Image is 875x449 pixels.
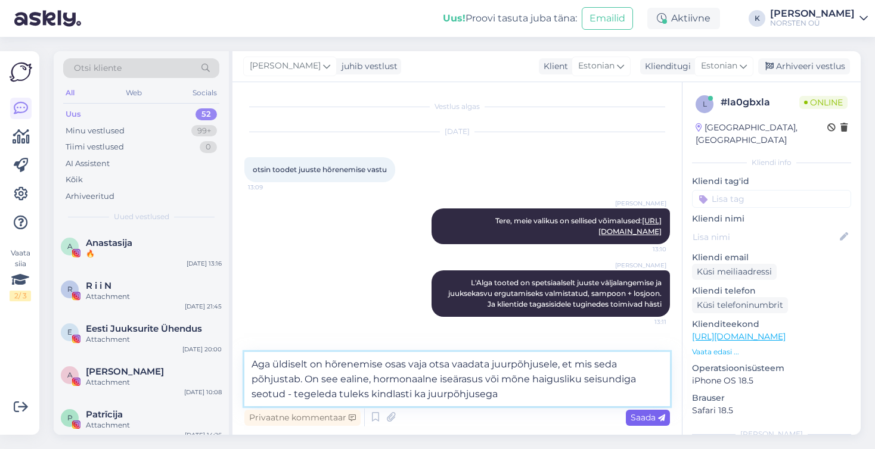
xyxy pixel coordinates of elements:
[63,85,77,101] div: All
[692,157,851,168] div: Kliendi info
[622,317,666,326] span: 13:11
[250,60,321,73] span: [PERSON_NAME]
[615,199,666,208] span: [PERSON_NAME]
[799,96,848,109] span: Online
[187,259,222,268] div: [DATE] 13:16
[196,108,217,120] div: 52
[631,412,665,423] span: Saada
[86,248,222,259] div: 🔥
[248,183,293,192] span: 13:09
[191,125,217,137] div: 99+
[692,190,851,208] input: Lisa tag
[443,11,577,26] div: Proovi tasuta juba täna:
[10,248,31,301] div: Vaata siia
[337,60,398,73] div: juhib vestlust
[86,409,123,420] span: Patrīcija
[10,291,31,301] div: 2 / 3
[86,238,132,248] span: Anastasija
[86,291,222,302] div: Attachment
[86,377,222,388] div: Attachment
[67,242,73,251] span: A
[692,175,851,188] p: Kliendi tag'id
[253,165,387,174] span: otsin toodet juuste hõrenemise vastu
[86,280,111,291] span: R i i N
[692,331,786,342] a: [URL][DOMAIN_NAME]
[67,328,72,336] span: E
[692,285,851,297] p: Kliendi telefon
[696,121,827,146] div: [GEOGRAPHIC_DATA], [GEOGRAPHIC_DATA]
[86,366,164,377] span: AdeLe
[448,278,663,308] span: L'Alga tooted on spetsiaalselt juuste väljalangemise ja juuksekasvu ergutamiseks valmistatud, sam...
[495,216,662,236] span: Tere, meie valikus on sellised võimalused:
[244,126,670,137] div: [DATE]
[703,99,707,108] span: l
[86,323,202,334] span: Eesti Juuksurite Ühendus
[67,285,73,294] span: R
[66,125,125,137] div: Minu vestlused
[582,7,633,30] button: Emailid
[185,302,222,311] div: [DATE] 21:45
[692,375,851,387] p: iPhone OS 18.5
[692,264,777,280] div: Küsi meiliaadressi
[67,413,73,422] span: P
[86,420,222,431] div: Attachment
[184,388,222,397] div: [DATE] 10:08
[66,174,83,186] div: Kõik
[244,101,670,112] div: Vestlus algas
[647,8,720,29] div: Aktiivne
[578,60,615,73] span: Estonian
[692,318,851,330] p: Klienditeekond
[692,362,851,375] p: Operatsioonisüsteem
[770,18,855,28] div: NORSTEN OÜ
[200,141,217,153] div: 0
[539,60,568,73] div: Klient
[114,211,169,222] span: Uued vestlused
[66,141,124,153] div: Tiimi vestlused
[190,85,219,101] div: Socials
[443,13,466,24] b: Uus!
[749,10,765,27] div: K
[10,61,32,83] img: Askly Logo
[758,58,850,74] div: Arhiveeri vestlus
[692,404,851,417] p: Safari 18.5
[244,410,361,426] div: Privaatne kommentaar
[67,370,73,379] span: A
[640,60,691,73] div: Klienditugi
[244,352,670,406] textarea: Aga üldiselt on hõrenemise osas vaja otsa vaadata juurpõhjusele, et mis seda põhjustab. On see ea...
[185,431,222,439] div: [DATE] 14:26
[615,261,666,270] span: [PERSON_NAME]
[123,85,144,101] div: Web
[66,108,81,120] div: Uus
[770,9,855,18] div: [PERSON_NAME]
[66,158,110,170] div: AI Assistent
[692,297,788,313] div: Küsi telefoninumbrit
[692,251,851,264] p: Kliendi email
[692,429,851,439] div: [PERSON_NAME]
[692,347,851,357] p: Vaata edasi ...
[692,213,851,225] p: Kliendi nimi
[701,60,737,73] span: Estonian
[74,62,122,74] span: Otsi kliente
[182,345,222,354] div: [DATE] 20:00
[692,392,851,404] p: Brauser
[66,191,114,202] div: Arhiveeritud
[770,9,868,28] a: [PERSON_NAME]NORSTEN OÜ
[86,334,222,345] div: Attachment
[622,245,666,254] span: 13:10
[693,230,837,244] input: Lisa nimi
[721,95,799,110] div: # la0gbxla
